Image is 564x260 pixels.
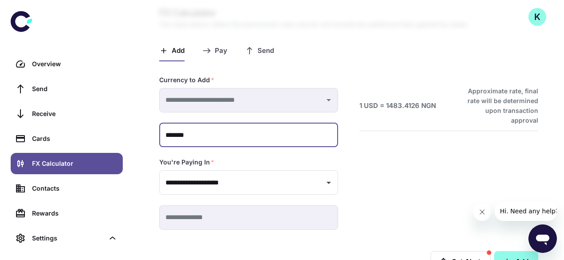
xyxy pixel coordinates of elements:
[32,59,117,69] div: Overview
[32,134,117,144] div: Cards
[528,224,557,253] iframe: Button to launch messaging window
[5,6,64,13] span: Hi. Need any help?
[159,158,214,167] label: You're Paying In
[11,128,123,149] a: Cards
[11,153,123,174] a: FX Calculator
[495,201,557,221] iframe: Message from company
[322,176,335,189] button: Open
[473,203,491,221] iframe: Close message
[172,47,185,55] span: Add
[11,78,123,100] a: Send
[258,47,274,55] span: Send
[11,178,123,199] a: Contacts
[32,159,117,168] div: FX Calculator
[11,203,123,224] a: Rewards
[159,76,214,84] label: Currency to Add
[528,8,546,26] button: K
[359,101,436,111] h6: 1 USD = 1483.4126 NGN
[32,184,117,193] div: Contacts
[11,228,123,249] div: Settings
[32,233,104,243] div: Settings
[32,84,117,94] div: Send
[11,103,123,124] a: Receive
[32,109,117,119] div: Receive
[32,208,117,218] div: Rewards
[215,47,227,55] span: Pay
[11,53,123,75] a: Overview
[458,86,538,125] h6: Approximate rate, final rate will be determined upon transaction approval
